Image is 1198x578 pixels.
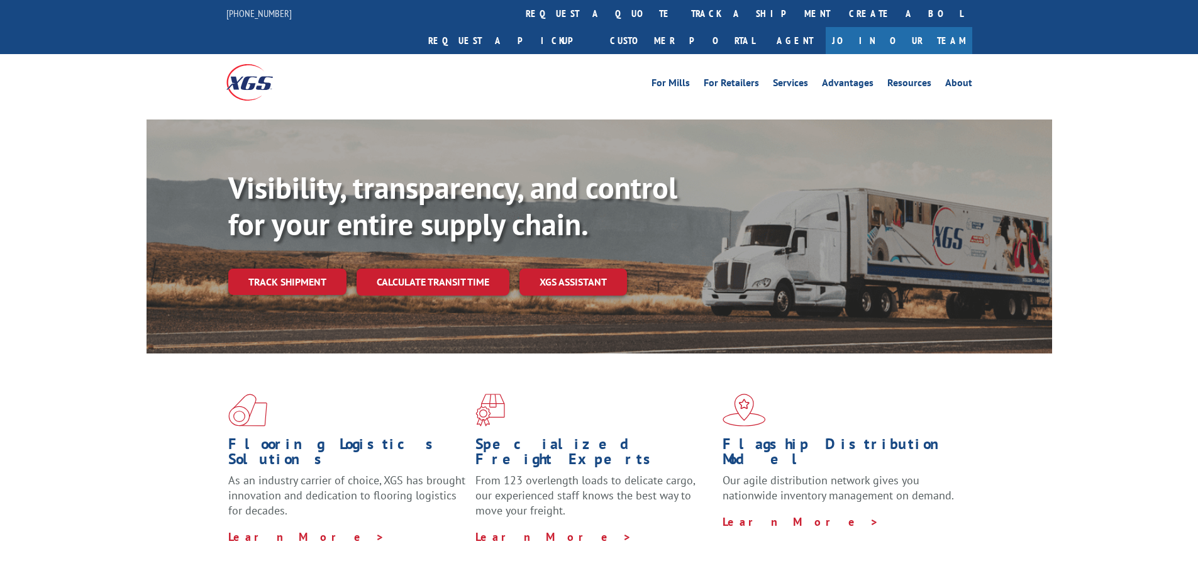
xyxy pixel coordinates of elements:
img: xgs-icon-total-supply-chain-intelligence-red [228,394,267,426]
a: For Retailers [704,78,759,92]
a: Resources [887,78,931,92]
a: Advantages [822,78,874,92]
a: XGS ASSISTANT [519,269,627,296]
a: Customer Portal [601,27,764,54]
a: Learn More > [228,530,385,544]
a: For Mills [652,78,690,92]
h1: Flagship Distribution Model [723,436,960,473]
a: Join Our Team [826,27,972,54]
span: Our agile distribution network gives you nationwide inventory management on demand. [723,473,954,503]
a: Calculate transit time [357,269,509,296]
a: [PHONE_NUMBER] [226,7,292,19]
img: xgs-icon-flagship-distribution-model-red [723,394,766,426]
span: As an industry carrier of choice, XGS has brought innovation and dedication to flooring logistics... [228,473,465,518]
a: About [945,78,972,92]
p: From 123 overlength loads to delicate cargo, our experienced staff knows the best way to move you... [475,473,713,529]
a: Services [773,78,808,92]
a: Request a pickup [419,27,601,54]
a: Track shipment [228,269,347,295]
a: Learn More > [723,514,879,529]
h1: Flooring Logistics Solutions [228,436,466,473]
img: xgs-icon-focused-on-flooring-red [475,394,505,426]
a: Learn More > [475,530,632,544]
h1: Specialized Freight Experts [475,436,713,473]
a: Agent [764,27,826,54]
b: Visibility, transparency, and control for your entire supply chain. [228,168,677,243]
